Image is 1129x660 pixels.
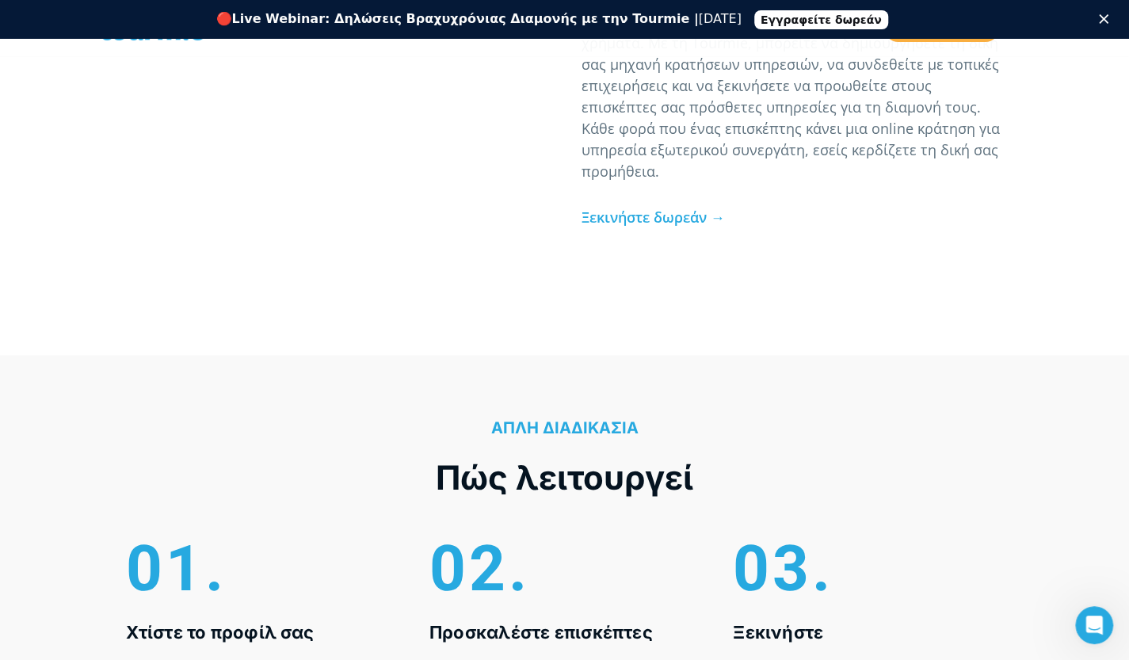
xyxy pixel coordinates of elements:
[733,532,833,606] span: 03.
[429,532,530,606] span: 02.
[126,532,227,606] span: 01.
[754,10,888,29] a: Εγγραφείτε δωρεάν
[231,11,698,26] b: Live Webinar: Δηλώσεις Βραχυχρόνιας Διαμονής με την Tourmie |
[216,11,741,27] div: 🔴 [DATE]
[1075,606,1113,644] iframe: Intercom live chat
[101,418,1028,438] h5: ΑΠΛΗ ΔΙΑΔΙΚΑΣΙΑ
[429,620,700,644] div: Προσκαλέστε επισκέπτες
[1099,14,1115,24] div: Κλείσιμο
[582,208,725,227] a: Ξεκινήστε δωρεάν →
[582,11,1004,182] p: Ανακαλύψτε έναν νέο τρόπο για να κερδίζετε περισσότερα χρήματα. Με τη Tourmie, μπορείτε να δημιου...
[126,620,396,644] div: Χτίστε το προφίλ σας
[101,454,1028,502] p: Πώς λειτουργεί
[733,620,1003,644] div: Ξεκινήστε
